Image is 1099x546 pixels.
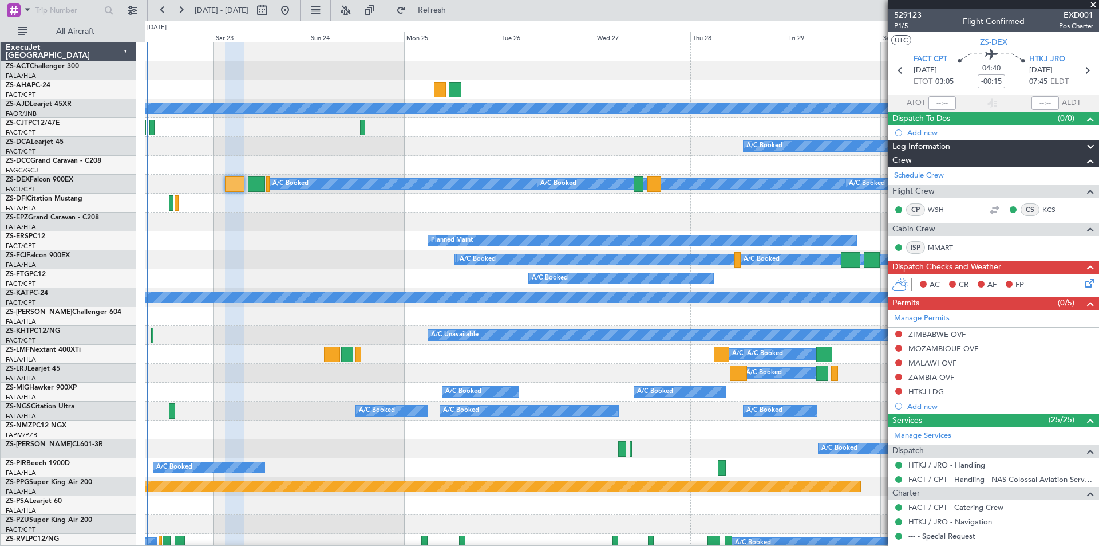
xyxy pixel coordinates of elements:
[6,441,103,448] a: ZS-[PERSON_NAME]CL601-3R
[1029,76,1047,88] span: 07:45
[6,366,60,372] a: ZS-LRJLearjet 45
[914,54,947,65] span: FACT CPT
[747,345,783,363] div: A/C Booked
[6,460,70,467] a: ZS-PIRBeech 1900D
[746,364,782,382] div: A/C Booked
[6,347,30,353] span: ZS-LMF
[1029,65,1053,76] span: [DATE]
[892,223,935,236] span: Cabin Crew
[13,22,124,41] button: All Aircraft
[894,9,922,21] span: 529123
[118,32,214,42] div: Fri 22
[6,214,99,221] a: ZS-EPZGrand Caravan - C208
[309,32,404,42] div: Sun 24
[892,112,950,125] span: Dispatch To-Dos
[6,422,66,429] a: ZS-NMZPC12 NGX
[595,32,690,42] div: Wed 27
[6,120,28,127] span: ZS-CJT
[445,383,481,400] div: A/C Booked
[272,175,309,193] div: A/C Booked
[6,147,35,156] a: FACT/CPT
[892,140,950,154] span: Leg Information
[6,176,73,183] a: ZS-DEXFalcon 900EX
[6,393,36,402] a: FALA/HLA
[30,28,121,36] span: All Aircraft
[746,138,782,155] div: A/C Booked
[744,251,780,268] div: A/C Booked
[6,204,36,213] a: FALA/HLA
[987,280,997,291] span: AF
[6,460,26,467] span: ZS-PIR
[1015,280,1024,291] span: FP
[460,251,496,268] div: A/C Booked
[786,32,881,42] div: Fri 29
[6,214,28,221] span: ZS-EPZ
[6,403,31,410] span: ZS-NGS
[6,431,37,439] a: FAPM/PZB
[6,525,35,534] a: FACT/CPT
[6,536,29,543] span: ZS-RVL
[892,261,1001,274] span: Dispatch Checks and Weather
[6,139,31,146] span: ZS-DCA
[6,91,35,99] a: FACT/CPT
[6,120,60,127] a: ZS-CJTPC12/47E
[892,297,919,310] span: Permits
[1059,9,1093,21] span: EXD001
[6,290,48,297] a: ZS-KATPC-24
[908,531,975,541] a: --- - Special Request
[908,387,944,396] div: HTKJ LDG
[391,1,460,19] button: Refresh
[908,517,992,527] a: HTKJ / JRO - Navigation
[732,345,768,363] div: A/C Booked
[908,460,985,470] a: HTKJ / JRO - Handling
[6,176,30,183] span: ZS-DEX
[195,5,248,15] span: [DATE] - [DATE]
[908,329,966,339] div: ZIMBABWE OVF
[6,498,62,505] a: ZS-PSALearjet 60
[6,422,32,429] span: ZS-NMZ
[907,128,1093,138] div: Add new
[6,298,35,307] a: FACT/CPT
[540,175,576,193] div: A/C Booked
[6,109,37,118] a: FAOR/JNB
[6,290,29,297] span: ZS-KAT
[894,430,951,442] a: Manage Services
[1058,112,1074,124] span: (0/0)
[6,185,35,194] a: FACT/CPT
[821,440,857,457] div: A/C Booked
[982,63,1001,74] span: 04:40
[892,414,922,427] span: Services
[35,2,101,19] input: Trip Number
[6,271,46,278] a: ZS-FTGPC12
[408,6,456,14] span: Refresh
[935,76,954,88] span: 03:05
[908,502,1003,512] a: FACT / CPT - Catering Crew
[6,128,35,137] a: FACT/CPT
[1049,414,1074,426] span: (25/25)
[6,441,72,448] span: ZS-[PERSON_NAME]
[6,242,35,250] a: FACT/CPT
[892,445,924,458] span: Dispatch
[892,154,912,167] span: Crew
[6,158,101,164] a: ZS-DCCGrand Caravan - C208
[894,313,950,324] a: Manage Permits
[930,280,940,291] span: AC
[908,474,1093,484] a: FACT / CPT - Handling - NAS Colossal Aviation Services (Pty) Ltd
[914,65,937,76] span: [DATE]
[849,175,885,193] div: A/C Booked
[6,506,36,515] a: FALA/HLA
[532,270,568,287] div: A/C Booked
[6,384,77,391] a: ZS-MIGHawker 900XP
[6,82,31,89] span: ZS-AHA
[907,402,1093,411] div: Add new
[6,384,29,391] span: ZS-MIG
[6,403,74,410] a: ZS-NGSCitation Ultra
[6,317,36,326] a: FALA/HLA
[156,459,192,476] div: A/C Booked
[928,205,954,215] a: WSH
[6,139,64,146] a: ZS-DCALearjet 45
[500,32,595,42] div: Tue 26
[906,241,925,254] div: ISP
[6,374,36,383] a: FALA/HLA
[6,252,70,259] a: ZS-FCIFalcon 900EX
